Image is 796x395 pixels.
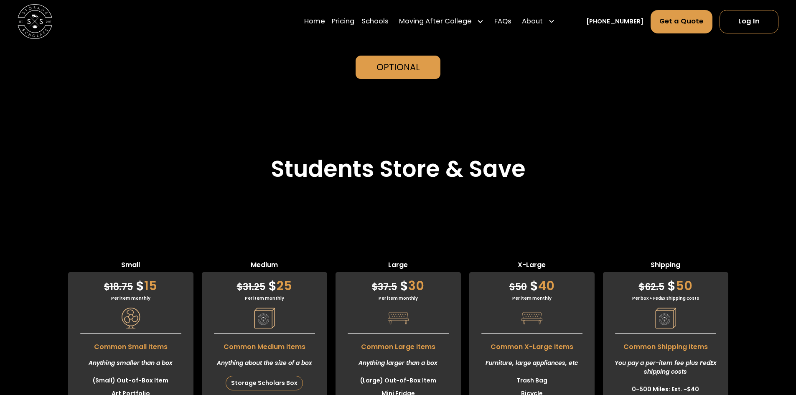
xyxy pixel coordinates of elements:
div: Moving After College [396,10,488,34]
div: About [522,17,543,27]
span: X-Large [469,260,595,272]
span: $ [372,280,378,293]
div: Per box + FedEx shipping costs [603,295,728,301]
span: 62.5 [639,280,664,293]
span: $ [268,277,277,295]
span: Large [336,260,461,272]
div: Furniture, large appliances, etc [469,352,595,374]
span: 18.75 [104,280,133,293]
span: $ [136,277,144,295]
div: Anything about the size of a box [202,352,327,374]
img: Storage Scholars main logo [18,4,52,39]
span: Medium [202,260,327,272]
div: Moving After College [399,17,472,27]
img: Pricing Category Icon [120,308,141,329]
span: Common Large Items [336,338,461,352]
span: $ [530,277,538,295]
img: Pricing Category Icon [254,308,275,329]
li: Trash Bag [469,374,595,387]
span: $ [237,280,243,293]
span: Common Small Items [68,338,193,352]
span: Common Shipping Items [603,338,728,352]
a: [PHONE_NUMBER] [586,17,643,26]
div: 15 [68,272,193,295]
span: $ [667,277,676,295]
div: Anything larger than a box [336,352,461,374]
div: 40 [469,272,595,295]
a: FAQs [494,10,511,34]
li: (Large) Out-of-Box Item [336,374,461,387]
a: Get a Quote [651,10,713,33]
span: 31.25 [237,280,265,293]
span: 50 [509,280,527,293]
li: (Small) Out-of-Box Item [68,374,193,387]
div: Per item monthly [68,295,193,301]
div: 30 [336,272,461,295]
div: Optional [376,61,420,74]
span: $ [509,280,515,293]
div: Anything smaller than a box [68,352,193,374]
div: Per item monthly [202,295,327,301]
div: 25 [202,272,327,295]
div: About [519,10,559,34]
span: Common X-Large Items [469,338,595,352]
img: Pricing Category Icon [655,308,676,329]
h2: Students Store & Save [271,155,526,183]
a: Home [304,10,325,34]
a: Pricing [332,10,354,34]
span: Shipping [603,260,728,272]
span: $ [400,277,408,295]
div: 50 [603,272,728,295]
div: You pay a per-item fee plus FedEx shipping costs [603,352,728,383]
a: Schools [361,10,389,34]
img: Pricing Category Icon [521,308,542,329]
img: Pricing Category Icon [388,308,409,329]
div: Per item monthly [336,295,461,301]
span: $ [104,280,110,293]
span: 37.5 [372,280,397,293]
span: Small [68,260,193,272]
span: Common Medium Items [202,338,327,352]
a: Log In [720,10,778,33]
span: $ [639,280,645,293]
div: Per item monthly [469,295,595,301]
div: Storage Scholars Box [226,376,303,390]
